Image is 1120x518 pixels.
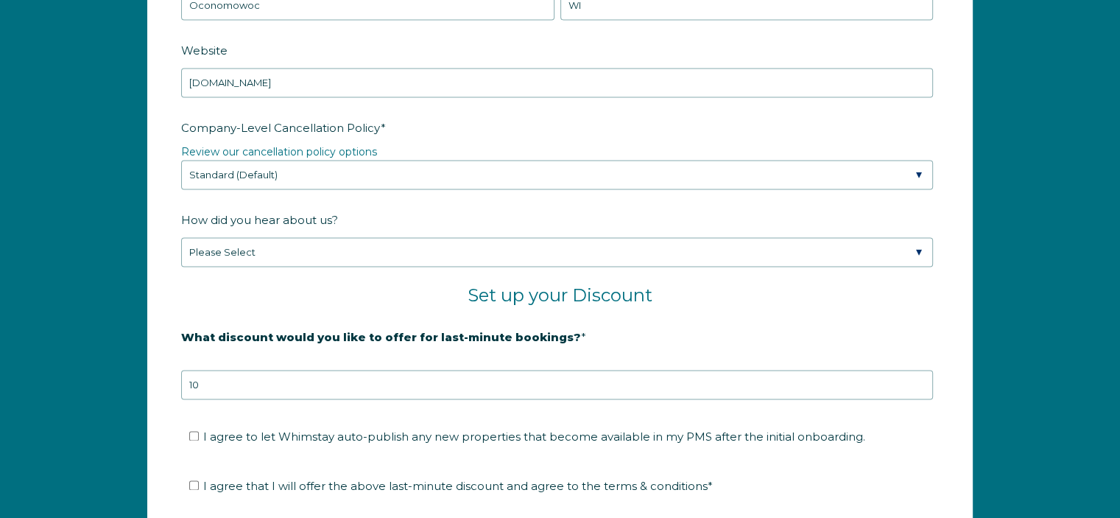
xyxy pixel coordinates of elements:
a: Review our cancellation policy options [181,145,377,158]
span: Website [181,39,228,62]
strong: 20% is recommended, minimum of 10% [181,355,412,368]
span: I agree to let Whimstay auto-publish any new properties that become available in my PMS after the... [203,430,865,444]
span: I agree that I will offer the above last-minute discount and agree to the terms & conditions [203,479,713,493]
strong: What discount would you like to offer for last-minute bookings? [181,330,581,344]
span: Set up your Discount [468,284,652,306]
input: I agree to let Whimstay auto-publish any new properties that become available in my PMS after the... [189,431,199,441]
input: I agree that I will offer the above last-minute discount and agree to the terms & conditions* [189,480,199,490]
span: Company-Level Cancellation Policy [181,116,381,139]
span: How did you hear about us? [181,209,338,231]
